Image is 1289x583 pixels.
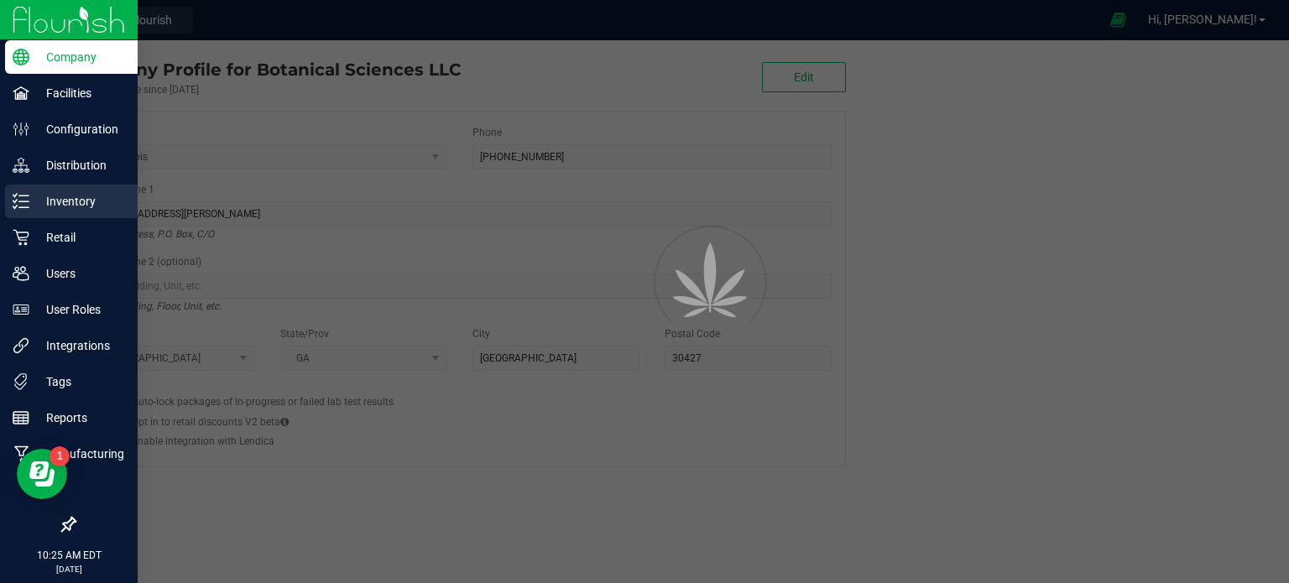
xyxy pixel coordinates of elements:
p: Distribution [29,155,130,175]
p: Inventory [29,191,130,211]
inline-svg: Company [13,49,29,65]
p: Tags [29,372,130,392]
inline-svg: Configuration [13,121,29,138]
iframe: Resource center unread badge [50,446,70,466]
p: Configuration [29,119,130,139]
inline-svg: Users [13,265,29,282]
iframe: Resource center [17,449,67,499]
p: [DATE] [8,563,130,575]
p: 10:25 AM EDT [8,548,130,563]
p: Integrations [29,336,130,356]
inline-svg: User Roles [13,301,29,318]
inline-svg: Inventory [13,193,29,210]
p: Company [29,47,130,67]
inline-svg: Retail [13,229,29,246]
inline-svg: Tags [13,373,29,390]
p: Reports [29,408,130,428]
p: User Roles [29,299,130,320]
p: Retail [29,227,130,247]
inline-svg: Distribution [13,157,29,174]
inline-svg: Facilities [13,85,29,102]
inline-svg: Integrations [13,337,29,354]
inline-svg: Reports [13,409,29,426]
inline-svg: Manufacturing [13,445,29,462]
p: Facilities [29,83,130,103]
p: Manufacturing [29,444,130,464]
p: Users [29,263,130,284]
